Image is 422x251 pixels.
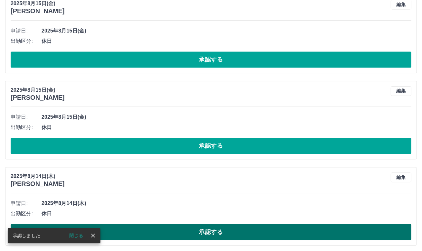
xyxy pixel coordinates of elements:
[11,138,411,154] button: 承認する
[42,37,411,45] span: 休日
[11,94,65,101] h3: [PERSON_NAME]
[11,27,42,35] span: 申請日:
[13,230,40,241] div: 承認しました
[42,200,411,207] span: 2025年8月14日(木)
[42,124,411,131] span: 休日
[64,231,88,240] button: 閉じる
[42,210,411,218] span: 休日
[11,224,411,240] button: 承認する
[11,37,42,45] span: 出勤区分:
[391,86,411,96] button: 編集
[11,51,411,68] button: 承認する
[11,172,65,180] p: 2025年8月14日(木)
[42,113,411,121] span: 2025年8月15日(金)
[11,86,65,94] p: 2025年8月15日(金)
[88,231,98,240] button: close
[11,124,42,131] span: 出勤区分:
[11,113,42,121] span: 申請日:
[391,172,411,182] button: 編集
[42,27,411,35] span: 2025年8月15日(金)
[11,180,65,188] h3: [PERSON_NAME]
[11,200,42,207] span: 申請日:
[11,210,42,218] span: 出勤区分:
[11,7,65,15] h3: [PERSON_NAME]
